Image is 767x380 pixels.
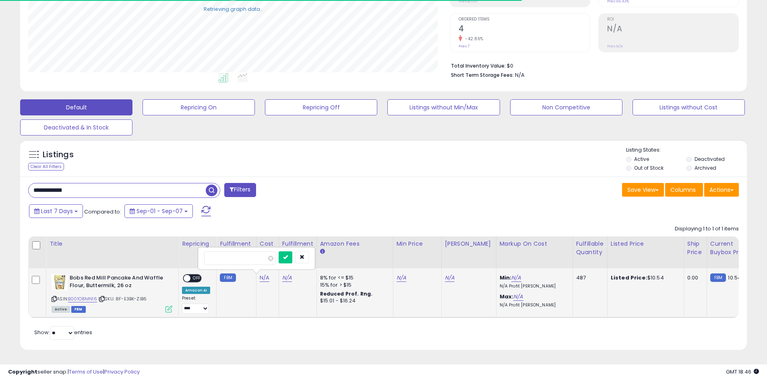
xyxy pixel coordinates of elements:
strong: Copyright [8,368,37,376]
b: Short Term Storage Fees: [451,72,514,78]
a: N/A [260,274,269,282]
h2: 4 [459,24,590,35]
div: Markup on Cost [500,240,569,248]
label: Active [634,156,649,162]
span: All listings currently available for purchase on Amazon [52,306,70,313]
small: FBM [710,273,726,282]
div: ASIN: [52,274,172,312]
button: Sep-01 - Sep-07 [124,204,193,218]
div: seller snap | | [8,368,140,376]
a: Privacy Policy [104,368,140,376]
a: N/A [513,293,523,301]
b: Max: [500,293,514,300]
div: 8% for <= $15 [320,274,387,281]
b: Reduced Prof. Rng. [320,290,373,297]
span: ROI [607,17,738,22]
div: Amazon Fees [320,240,390,248]
button: Listings without Min/Max [387,99,500,115]
p: Listing States: [626,146,747,154]
button: Default [20,99,132,115]
a: N/A [511,274,521,282]
p: N/A Profit [PERSON_NAME] [500,302,566,308]
div: Clear All Filters [28,163,64,170]
b: Bobs Red Mill Pancake And Waffle Flour, Buttermilk, 26 oz [70,274,167,291]
div: [PERSON_NAME] [445,240,493,248]
button: Non Competitive [510,99,622,115]
small: Amazon Fees. [320,248,325,255]
div: $15.01 - $16.24 [320,298,387,304]
button: Actions [704,183,739,197]
span: N/A [515,71,525,79]
span: Show: entries [34,329,92,336]
div: Fulfillment Cost [282,240,313,257]
button: Repricing On [143,99,255,115]
a: N/A [282,274,292,282]
img: 51LNjYybTXL._SL40_.jpg [52,274,68,290]
b: Listed Price: [611,274,647,281]
div: Current Buybox Price [710,240,752,257]
div: 15% for > $15 [320,281,387,289]
small: FBM [220,273,236,282]
label: Archived [695,164,716,171]
div: Min Price [397,240,438,248]
span: Sep-01 - Sep-07 [136,207,183,215]
span: Compared to: [84,208,121,216]
div: Displaying 1 to 1 of 1 items [675,225,739,233]
button: Save View [622,183,664,197]
button: Filters [224,183,256,197]
span: Columns [670,186,696,194]
span: 10.54 [728,274,741,281]
button: Columns [665,183,703,197]
a: B001O8MN16 [68,296,97,302]
div: Amazon AI [182,287,210,294]
li: $0 [451,60,733,70]
div: Retrieving graph data.. [204,5,263,12]
b: Min: [500,274,512,281]
button: Repricing Off [265,99,377,115]
div: Title [50,240,175,248]
div: 0.00 [687,274,701,281]
label: Deactivated [695,156,725,162]
div: Fulfillment [220,240,252,248]
button: Deactivated & In Stock [20,119,132,136]
small: Prev: 7 [459,44,469,49]
button: Last 7 Days [29,204,83,218]
span: FBM [71,306,86,313]
th: The percentage added to the cost of goods (COGS) that forms the calculator for Min & Max prices. [496,236,573,268]
a: N/A [397,274,406,282]
span: Ordered Items [459,17,590,22]
div: Repricing [182,240,213,248]
span: Last 7 Days [41,207,73,215]
label: Out of Stock [634,164,664,171]
div: Fulfillable Quantity [576,240,604,257]
a: N/A [445,274,455,282]
h5: Listings [43,149,74,160]
div: Cost [260,240,275,248]
small: Prev: N/A [607,44,623,49]
button: Listings without Cost [633,99,745,115]
div: Listed Price [611,240,680,248]
span: OFF [190,275,203,282]
span: | SKU: 8F-E3BK-ZIB6 [98,296,147,302]
b: Total Inventory Value: [451,62,506,69]
div: Ship Price [687,240,703,257]
h2: N/A [607,24,738,35]
a: Terms of Use [69,368,103,376]
span: 2025-09-15 18:46 GMT [726,368,759,376]
div: $10.54 [611,274,678,281]
small: -42.86% [462,36,484,42]
div: 487 [576,274,601,281]
div: Preset: [182,296,210,314]
p: N/A Profit [PERSON_NAME] [500,283,566,289]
